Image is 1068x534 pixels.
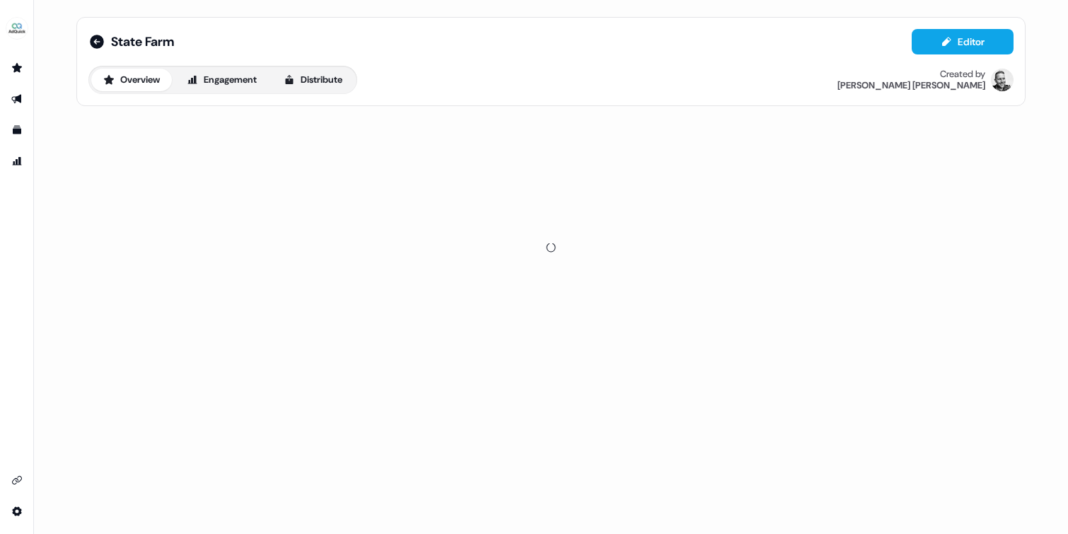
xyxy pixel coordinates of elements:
a: Go to outbound experience [6,88,28,110]
img: Jason [991,69,1014,91]
a: Go to attribution [6,150,28,173]
button: Overview [91,69,172,91]
span: State Farm [111,33,174,50]
a: Go to integrations [6,500,28,523]
a: Editor [912,36,1014,51]
a: Go to templates [6,119,28,141]
button: Distribute [272,69,354,91]
a: Go to integrations [6,469,28,492]
div: [PERSON_NAME] [PERSON_NAME] [837,80,985,91]
button: Editor [912,29,1014,54]
div: Created by [940,69,985,80]
button: Engagement [175,69,269,91]
a: Go to prospects [6,57,28,79]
